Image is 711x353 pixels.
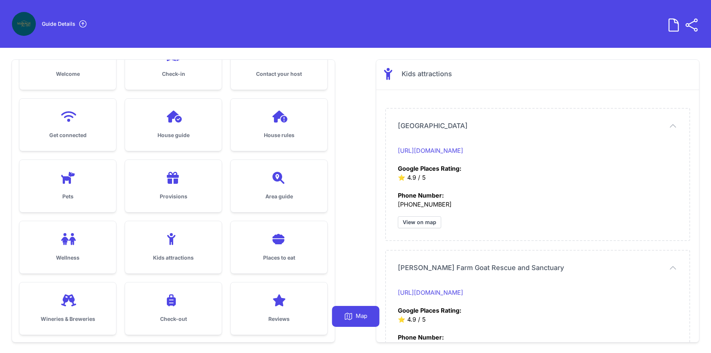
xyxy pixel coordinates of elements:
strong: Google Places Rating: [398,307,461,314]
a: Reviews [231,282,327,335]
h3: Check-out [137,315,210,323]
a: [URL][DOMAIN_NAME] [398,289,463,296]
a: House rules [231,99,327,151]
span: [GEOGRAPHIC_DATA] [398,121,468,131]
div: ⭐️ 4.9 / 5 [398,288,677,324]
h3: Reviews [243,315,315,323]
h3: Welcome [31,70,104,78]
button: [PERSON_NAME] Farm Goat Rescue and Sanctuary [398,263,677,273]
h3: House guide [137,131,210,139]
button: [GEOGRAPHIC_DATA] [398,121,677,131]
a: Guide Details [42,19,87,28]
a: Kids attractions [125,221,222,273]
h2: Kids attractions [402,69,452,79]
p: Map [356,312,367,321]
a: Wellness [19,221,116,273]
h3: Area guide [243,193,315,200]
a: Welcome [19,37,116,90]
div: [PHONE_NUMBER] [398,182,677,209]
h3: Wineries & Breweries [31,315,104,323]
a: Provisions [125,160,222,212]
h3: Check-in [137,70,210,78]
a: House guide [125,99,222,151]
strong: Phone Number: [398,334,444,341]
a: Wineries & Breweries [19,282,116,335]
div: [PHONE_NUMBER] [398,324,677,351]
h3: Kids attractions [137,254,210,261]
h3: Get connected [31,131,104,139]
a: [URL][DOMAIN_NAME] [398,147,463,154]
h3: House rules [243,131,315,139]
a: Places to eat [231,221,327,273]
h3: Contact your host [243,70,315,78]
a: Check-in [125,37,222,90]
a: View on map [398,216,441,228]
h3: Guide Details [42,20,75,28]
strong: Phone Number: [398,192,444,199]
strong: Google Places Rating: [398,165,461,172]
a: Get connected [19,99,116,151]
img: 4dlix0oop7ihh9df6fc5lv25o2mx [12,12,36,36]
a: Check-out [125,282,222,335]
h3: Pets [31,193,104,200]
h3: Wellness [31,254,104,261]
a: Contact your host [231,37,327,90]
h3: Places to eat [243,254,315,261]
span: [PERSON_NAME] Farm Goat Rescue and Sanctuary [398,263,564,273]
div: ⭐️ 4.9 / 5 [398,146,677,182]
a: Area guide [231,160,327,212]
a: Pets [19,160,116,212]
h3: Provisions [137,193,210,200]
